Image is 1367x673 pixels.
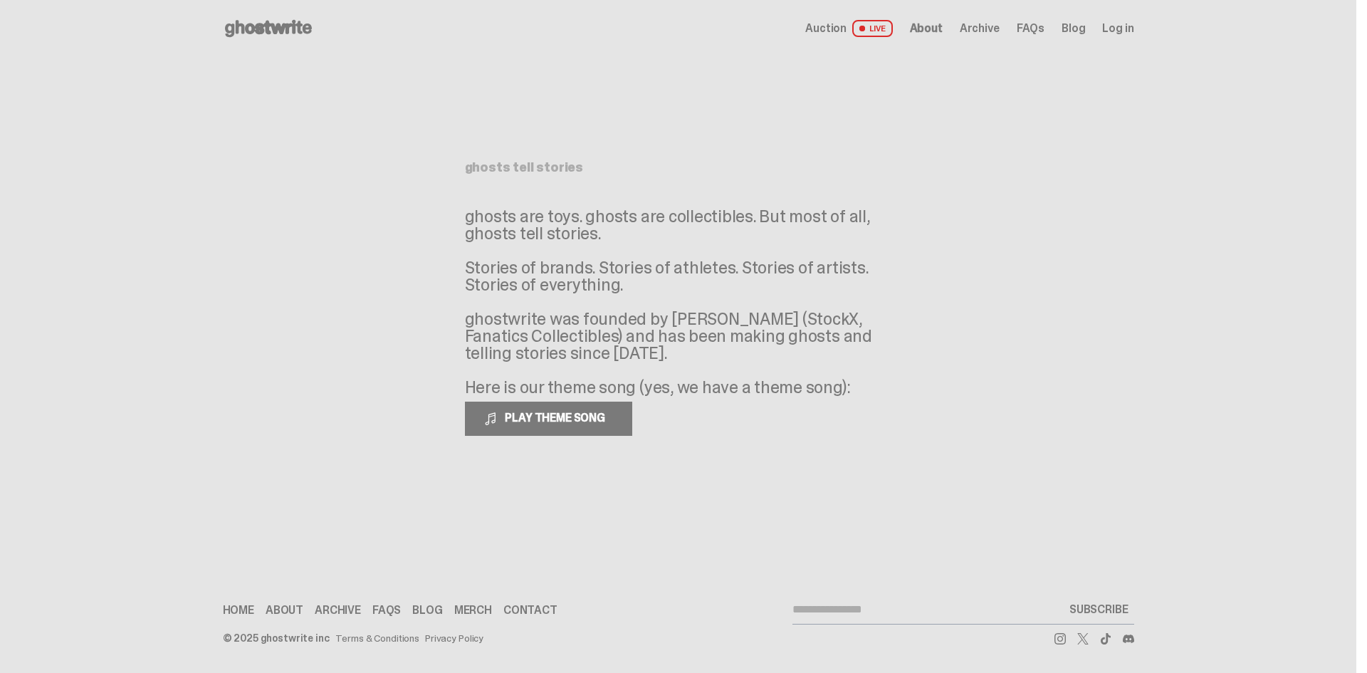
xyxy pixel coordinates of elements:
a: Blog [412,605,442,616]
a: Merch [454,605,492,616]
a: FAQs [1017,23,1044,34]
a: Log in [1102,23,1133,34]
a: FAQs [372,605,401,616]
a: Auction LIVE [805,20,892,37]
a: Home [223,605,254,616]
a: Privacy Policy [425,633,483,643]
a: Blog [1062,23,1085,34]
h1: ghosts tell stories [465,161,892,174]
span: PLAY THEME SONG [499,410,614,425]
button: PLAY THEME SONG [465,402,632,436]
div: © 2025 ghostwrite inc [223,633,330,643]
p: ghosts are toys. ghosts are collectibles. But most of all, ghosts tell stories. Stories of brands... [465,208,892,396]
a: Archive [960,23,1000,34]
span: Auction [805,23,847,34]
span: LIVE [852,20,893,37]
a: Archive [315,605,361,616]
a: Terms & Conditions [335,633,419,643]
a: About [266,605,303,616]
a: About [910,23,943,34]
button: SUBSCRIBE [1064,595,1134,624]
a: Contact [503,605,557,616]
